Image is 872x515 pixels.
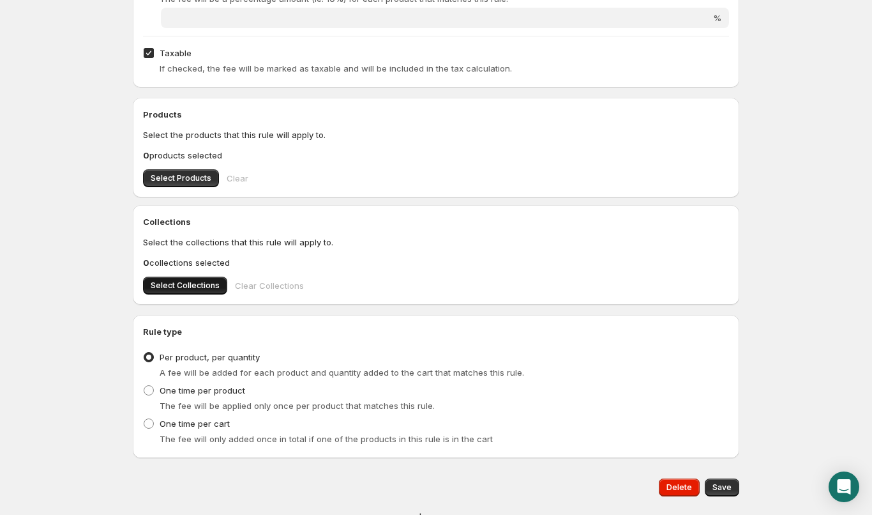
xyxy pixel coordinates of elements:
p: products selected [143,149,729,162]
span: Save [712,482,732,493]
p: collections selected [143,256,729,269]
p: Select the collections that this rule will apply to. [143,236,729,249]
button: Delete [659,479,700,496]
span: Taxable [160,48,192,58]
span: The fee will only added once in total if one of the products in this rule is in the cart [160,434,493,444]
b: 0 [143,150,149,160]
span: Select Products [151,173,211,183]
button: Select Products [143,169,219,187]
span: One time per cart [160,419,230,429]
b: 0 [143,257,149,268]
button: Select Collections [143,277,227,295]
span: If checked, the fee will be marked as taxable and will be included in the tax calculation. [160,63,512,73]
span: % [713,13,721,23]
span: Delete [666,482,692,493]
div: Open Intercom Messenger [829,472,859,502]
h2: Rule type [143,325,729,338]
p: Select the products that this rule will apply to. [143,128,729,141]
span: The fee will be applied only once per product that matches this rule. [160,401,435,411]
h2: Collections [143,215,729,228]
span: A fee will be added for each product and quantity added to the cart that matches this rule. [160,367,524,378]
button: Save [705,479,739,496]
span: One time per product [160,385,245,396]
h2: Products [143,108,729,121]
span: Per product, per quantity [160,352,260,362]
span: Select Collections [151,281,220,291]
